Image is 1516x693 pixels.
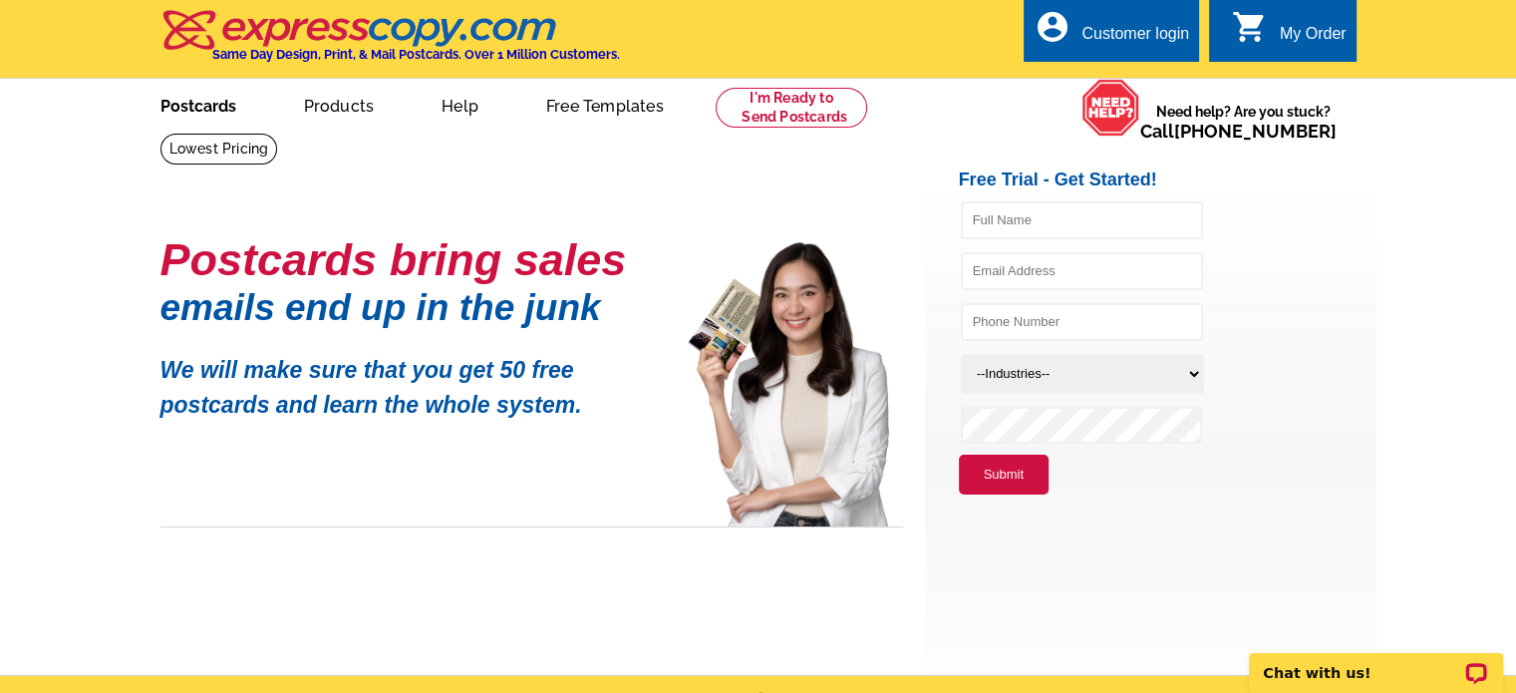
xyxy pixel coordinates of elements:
div: Customer login [1081,25,1189,53]
input: Phone Number [961,303,1203,341]
span: Need help? Are you stuck? [1140,102,1347,142]
a: Postcards [129,81,268,128]
h4: Same Day Design, Print, & Mail Postcards. Over 1 Million Customers. [212,47,620,62]
a: Help [410,81,510,128]
img: help [1081,79,1140,137]
div: My Order [1280,25,1347,53]
button: Submit [959,455,1049,495]
i: shopping_cart [1232,9,1268,45]
a: account_circle Customer login [1034,22,1189,47]
span: Call [1140,121,1337,142]
h1: emails end up in the junk [160,297,659,318]
i: account_circle [1034,9,1069,45]
p: We will make sure that you get 50 free postcards and learn the whole system. [160,338,659,422]
a: Products [272,81,407,128]
input: Email Address [961,252,1203,290]
a: Free Templates [514,81,696,128]
h1: Postcards bring sales [160,242,659,277]
input: Full Name [961,201,1203,239]
h2: Free Trial - Get Started! [959,170,1376,191]
a: [PHONE_NUMBER] [1174,121,1337,142]
iframe: LiveChat chat widget [1236,630,1516,693]
a: Same Day Design, Print, & Mail Postcards. Over 1 Million Customers. [160,24,620,62]
a: shopping_cart My Order [1232,22,1347,47]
